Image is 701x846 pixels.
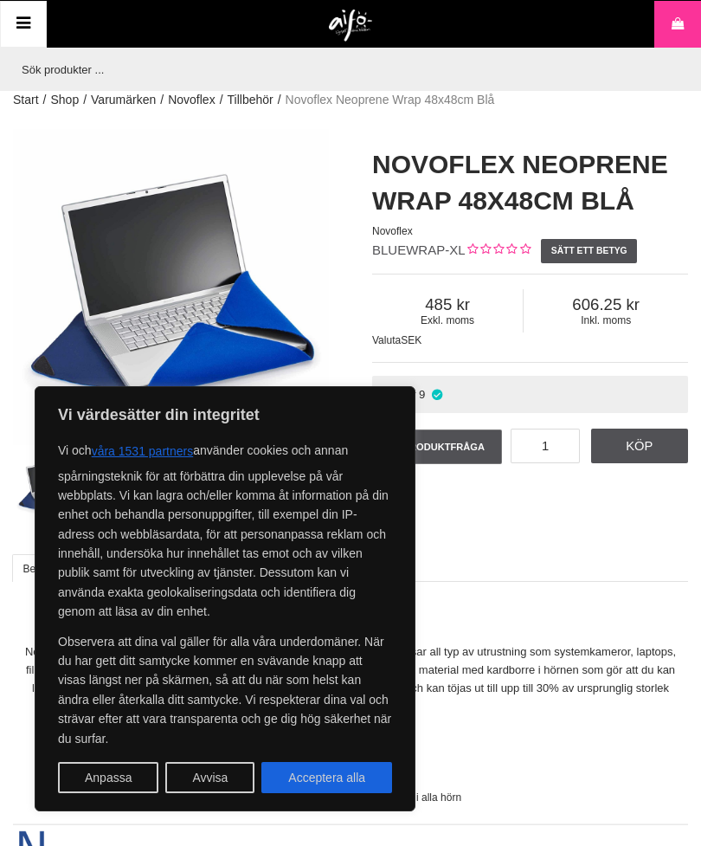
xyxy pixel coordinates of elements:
[35,386,415,811] div: Vi värdesätter din integritet
[372,146,688,219] h1: Novoflex Neoprene Wrap 48x48cm Blå
[43,91,47,109] span: /
[419,388,425,401] span: 9
[372,295,523,314] span: 485
[58,404,392,425] p: Vi värdesätter din integritet
[524,295,688,314] span: 606.25
[220,91,223,109] span: /
[591,429,689,463] a: Köp
[15,449,88,523] img: Novoflex Neoprene Wrap 48x48cm Blå
[13,48,679,91] input: Sök produkter ...
[372,242,466,257] span: BLUEWRAP-XL
[12,554,87,582] a: Beskrivning
[372,334,401,346] span: Valuta
[329,10,373,42] img: logo.png
[228,91,273,109] a: Tillbehör
[372,314,523,326] span: Exkl. moms
[278,91,281,109] span: /
[541,239,637,263] a: Sätt ett betyg
[13,643,688,697] p: Novoflex Neopren Wrap XL 48x48cm är ett smart och flexibelt skydd som passar all typ av utrustnin...
[168,91,215,109] a: Novoflex
[13,610,688,632] h2: Beskrivning
[160,91,164,109] span: /
[466,242,531,260] div: Kundbetyg: 0
[165,762,254,793] button: Avvisa
[524,314,688,326] span: Inkl. moms
[384,388,416,401] span: I lager
[286,91,495,109] span: Novoflex Neoprene Wrap 48x48cm Blå
[401,334,421,346] span: SEK
[92,436,194,467] button: våra 1531 partners
[58,762,158,793] button: Anpassa
[91,91,156,109] a: Varumärken
[58,436,392,622] p: Vi och använder cookies och annan spårningsteknik för att förbättra din upplevelse på vår webbpla...
[429,388,444,401] i: I lager
[13,715,688,733] h4: Specifikationer
[13,91,39,109] a: Start
[83,91,87,109] span: /
[372,225,413,237] span: Novoflex
[372,429,502,464] a: Produktfråga
[261,762,392,793] button: Acceptera alla
[50,91,79,109] a: Shop
[58,632,392,748] p: Observera att dina val gäller för alla våra underdomäner. När du har gett ditt samtycke kommer en...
